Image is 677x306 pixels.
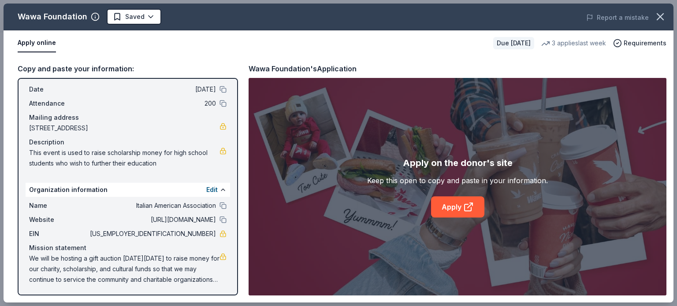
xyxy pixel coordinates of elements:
button: Apply online [18,34,56,52]
span: Italian American Association [88,200,216,211]
div: Organization information [26,183,230,197]
span: [URL][DOMAIN_NAME] [88,214,216,225]
span: Saved [125,11,145,22]
span: [STREET_ADDRESS] [29,123,219,133]
button: Edit [206,184,218,195]
button: Requirements [613,38,666,48]
div: Due [DATE] [493,37,534,49]
span: EIN [29,229,88,239]
span: [DATE] [88,84,216,95]
span: Date [29,84,88,95]
a: Apply [431,196,484,218]
button: Report a mistake [586,12,649,23]
span: Requirements [624,38,666,48]
div: Description [29,137,227,147]
div: Wawa Foundation [18,10,87,24]
div: 3 applies last week [541,38,606,48]
div: Copy and paste your information: [18,63,238,74]
span: Website [29,214,88,225]
span: We will be hosting a gift auction [DATE][DATE] to raise money for our charity, scholarship, and c... [29,253,219,285]
span: Name [29,200,88,211]
span: This event is used to raise scholarship money for high school students who wish to further their ... [29,147,219,169]
span: 200 [88,98,216,109]
div: Keep this open to copy and paste in your information. [367,175,548,186]
button: Saved [107,9,161,25]
span: Attendance [29,98,88,109]
div: Apply on the donor's site [403,156,513,170]
div: Mailing address [29,112,227,123]
span: [US_EMPLOYER_IDENTIFICATION_NUMBER] [88,229,216,239]
div: Mission statement [29,243,227,253]
div: Wawa Foundation's Application [249,63,357,74]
